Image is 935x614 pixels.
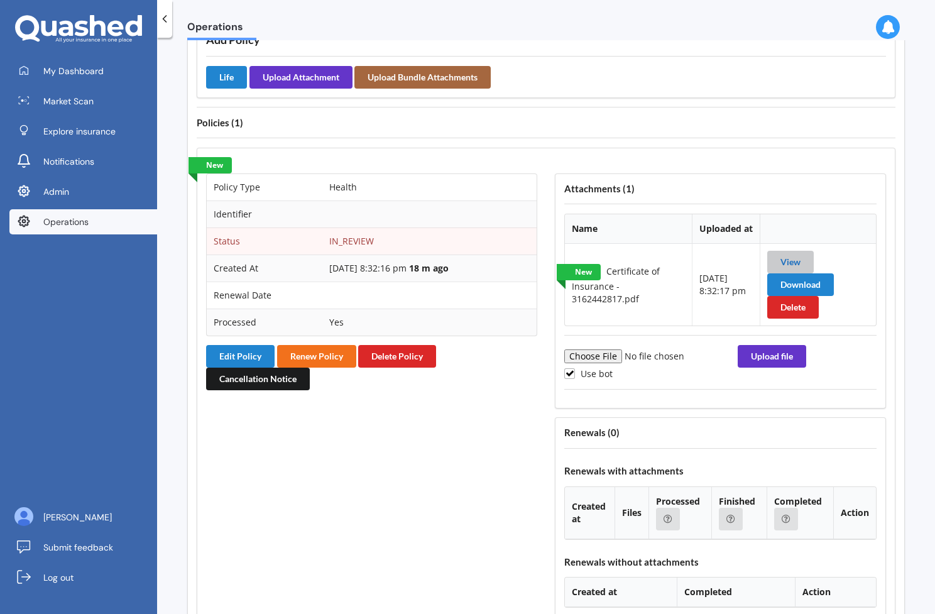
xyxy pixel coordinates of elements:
a: Submit feedback [9,535,157,560]
span: Admin [43,185,69,198]
img: ALV-UjU6YHOUIM1AGx_4vxbOkaOq-1eqc8a3URkVIJkc_iWYmQ98kTe7fc9QMVOBV43MoXmOPfWPN7JjnmUwLuIGKVePaQgPQ... [14,507,33,526]
button: Life [206,66,247,89]
td: Health [322,174,537,200]
a: New [557,264,601,280]
label: Use bot [564,368,613,379]
th: Action [795,578,876,607]
a: View [780,256,801,267]
span: Submit feedback [43,541,113,554]
th: Completed [767,487,833,539]
th: Files [615,487,648,539]
button: Edit Policy [206,345,275,368]
span: Log out [43,571,74,584]
span: Notifications [43,155,94,168]
th: Action [833,487,876,539]
td: [DATE] 8:32:17 pm [692,244,760,326]
h4: Policies ( 1 ) [197,117,895,129]
b: 18 m ago [409,262,449,274]
td: IN_REVIEW [322,228,537,255]
a: Operations [9,209,157,234]
td: Status [207,228,322,255]
span: Operations [43,216,89,228]
h4: Renewals with attachments [564,465,877,477]
button: Download [767,273,834,296]
h4: Renewals ( 0 ) [564,427,877,439]
h4: Attachments ( 1 ) [564,183,877,195]
td: Certificate of Insurance - 3162442817.pdf [565,244,692,326]
a: [PERSON_NAME] [9,505,157,530]
button: Cancellation Notice [206,368,310,390]
button: Upload Bundle Attachments [354,66,491,89]
a: My Dashboard [9,58,157,84]
td: [DATE] 8:32:16 pm [322,255,537,282]
th: Processed [648,487,711,539]
span: [PERSON_NAME] [43,511,112,524]
span: Operations [187,21,256,38]
a: Explore insurance [9,119,157,144]
th: Created at [565,487,615,539]
a: Log out [9,565,157,590]
button: View [767,251,814,273]
td: Renewal Date [207,282,322,309]
button: Upload file [738,345,806,368]
th: Name [565,214,692,244]
th: Uploaded at [692,214,760,244]
th: Completed [677,578,795,607]
th: Created at [565,578,677,607]
button: Delete Policy [358,345,436,368]
span: My Dashboard [43,65,104,77]
button: Upload Attachment [249,66,353,89]
a: Market Scan [9,89,157,114]
h4: Renewals without attachments [564,556,877,568]
td: Processed [207,309,322,336]
span: Explore insurance [43,125,116,138]
td: Identifier [207,200,322,228]
span: Market Scan [43,95,94,107]
button: Renew Policy [277,345,356,368]
button: Delete [767,296,819,319]
a: New [189,157,232,173]
a: Notifications [9,149,157,174]
td: Policy Type [207,174,322,200]
td: Created At [207,255,322,282]
th: Finished [711,487,767,539]
a: Admin [9,179,157,204]
td: Yes [322,309,537,336]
